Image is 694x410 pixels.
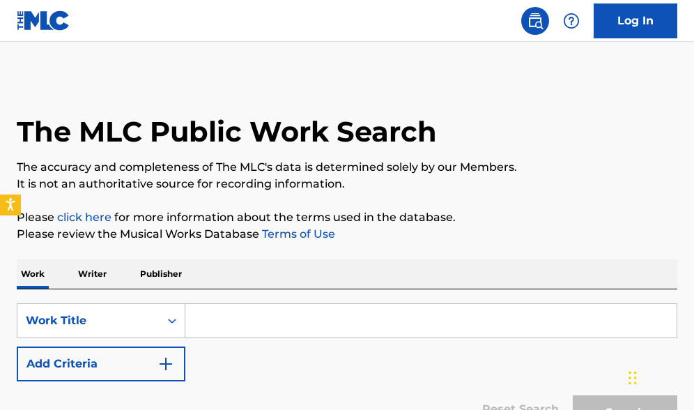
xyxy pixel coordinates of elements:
p: It is not an authoritative source for recording information. [17,176,677,192]
a: Log In [594,3,677,38]
button: Add Criteria [17,347,185,381]
p: Writer [74,259,111,289]
iframe: Chat Widget [624,343,694,410]
p: Publisher [136,259,186,289]
a: Terms of Use [259,227,335,241]
img: help [563,13,580,29]
img: search [527,13,543,29]
img: MLC Logo [17,10,70,31]
a: Public Search [521,7,549,35]
p: Please for more information about the terms used in the database. [17,209,677,226]
p: Work [17,259,49,289]
div: Help [557,7,585,35]
div: Drag [629,357,637,399]
img: 9d2ae6d4665cec9f34b9.svg [157,356,174,372]
a: click here [57,211,111,224]
p: Please review the Musical Works Database [17,226,677,243]
p: The accuracy and completeness of The MLC's data is determined solely by our Members. [17,159,677,176]
div: Work Title [26,312,151,329]
h1: The MLC Public Work Search [17,114,437,149]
